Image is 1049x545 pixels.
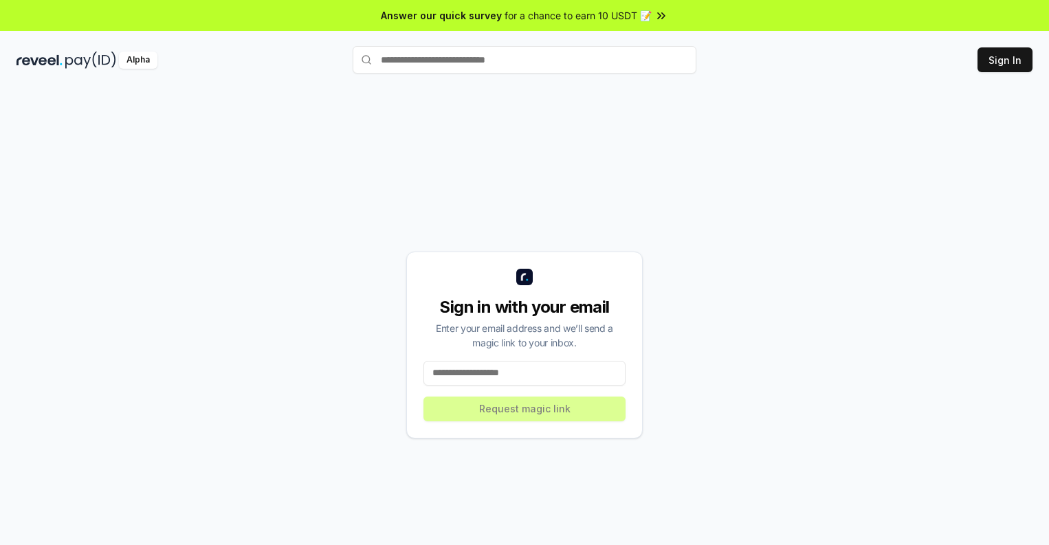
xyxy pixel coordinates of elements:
[65,52,116,69] img: pay_id
[423,296,626,318] div: Sign in with your email
[381,8,502,23] span: Answer our quick survey
[516,269,533,285] img: logo_small
[16,52,63,69] img: reveel_dark
[119,52,157,69] div: Alpha
[505,8,652,23] span: for a chance to earn 10 USDT 📝
[978,47,1033,72] button: Sign In
[423,321,626,350] div: Enter your email address and we’ll send a magic link to your inbox.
